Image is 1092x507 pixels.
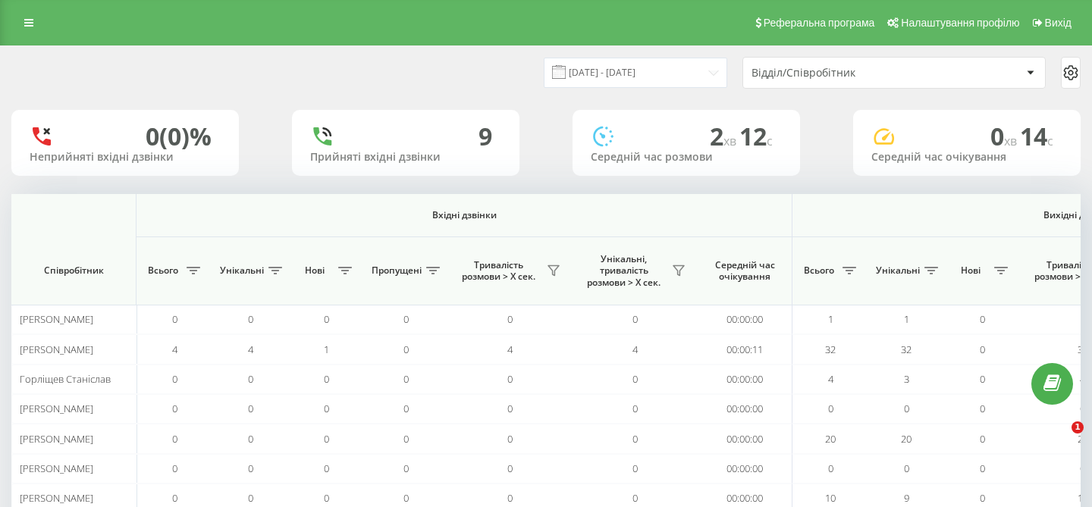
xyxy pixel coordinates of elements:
span: 1 [1072,421,1084,433]
span: 0 [632,372,638,386]
span: Середній час очікування [709,259,780,283]
span: 0 [324,491,329,505]
span: Унікальні [220,264,264,277]
span: 32 [901,343,912,356]
span: [PERSON_NAME] [20,432,93,446]
span: Реферальна програма [764,17,875,29]
span: 0 [980,432,985,446]
td: 00:00:00 [698,365,792,394]
span: 0 [403,491,409,505]
span: 0 [403,312,409,326]
span: 0 [172,402,177,415]
span: 0 [248,402,253,415]
span: 0 [1080,462,1085,475]
span: 0 [632,491,638,505]
td: 00:00:00 [698,454,792,484]
span: 0 [828,402,833,415]
span: 0 [403,462,409,475]
span: 4 [1080,372,1085,386]
span: 32 [825,343,836,356]
span: Нові [296,264,334,277]
span: Унікальні [876,264,920,277]
div: Прийняті вхідні дзвінки [310,151,501,164]
span: Вихід [1045,17,1072,29]
span: Пропущені [372,264,422,277]
span: c [767,133,773,149]
span: 0 [904,462,909,475]
td: 00:00:11 [698,334,792,364]
span: 9 [904,491,909,505]
span: 0 [403,372,409,386]
span: 1 [1080,312,1085,326]
span: 0 [632,462,638,475]
div: Відділ/Співробітник [752,67,933,80]
td: 00:00:00 [698,424,792,453]
span: 0 [980,462,985,475]
span: 0 [248,432,253,446]
span: 0 [324,372,329,386]
span: [PERSON_NAME] [20,343,93,356]
span: хв [1004,133,1020,149]
span: [PERSON_NAME] [20,462,93,475]
td: 00:00:00 [698,305,792,334]
span: [PERSON_NAME] [20,312,93,326]
span: 12 [739,120,773,152]
span: 1 [828,312,833,326]
span: 0 [248,462,253,475]
span: 0 [324,402,329,415]
span: Вхідні дзвінки [176,209,752,221]
span: 0 [324,312,329,326]
div: 0 (0)% [146,122,212,151]
span: 0 [248,312,253,326]
span: 0 [632,432,638,446]
span: 0 [980,343,985,356]
span: 0 [980,491,985,505]
span: 0 [403,432,409,446]
span: Співробітник [24,264,123,277]
span: 0 [324,432,329,446]
span: 0 [990,120,1020,152]
span: 2 [710,120,739,152]
span: 0 [324,462,329,475]
span: 4 [507,343,513,356]
span: 0 [980,402,985,415]
span: 4 [828,372,833,386]
span: 0 [248,372,253,386]
span: 0 [507,491,513,505]
span: c [1047,133,1053,149]
span: Тривалість розмови > Х сек. [455,259,542,283]
span: 4 [172,343,177,356]
span: 20 [825,432,836,446]
span: 10 [1078,491,1088,505]
span: 20 [901,432,912,446]
span: Всього [800,264,838,277]
span: 0 [980,312,985,326]
div: 9 [479,122,492,151]
span: 0 [828,462,833,475]
iframe: Intercom live chat [1040,421,1077,458]
span: 0 [632,402,638,415]
span: Налаштування профілю [901,17,1019,29]
span: 0 [632,312,638,326]
span: хв [723,133,739,149]
span: 0 [507,462,513,475]
span: 0 [1080,402,1085,415]
span: 1 [904,312,909,326]
span: 4 [632,343,638,356]
span: Нові [952,264,990,277]
span: 0 [980,372,985,386]
div: Неприйняті вхідні дзвінки [30,151,221,164]
span: 0 [403,402,409,415]
div: Середній час очікування [871,151,1062,164]
span: 0 [507,432,513,446]
span: 0 [172,432,177,446]
span: 0 [403,343,409,356]
span: 0 [172,312,177,326]
span: 10 [825,491,836,505]
span: 14 [1020,120,1053,152]
span: 0 [904,402,909,415]
span: 0 [172,372,177,386]
span: [PERSON_NAME] [20,402,93,415]
span: 0 [172,462,177,475]
span: 1 [324,343,329,356]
